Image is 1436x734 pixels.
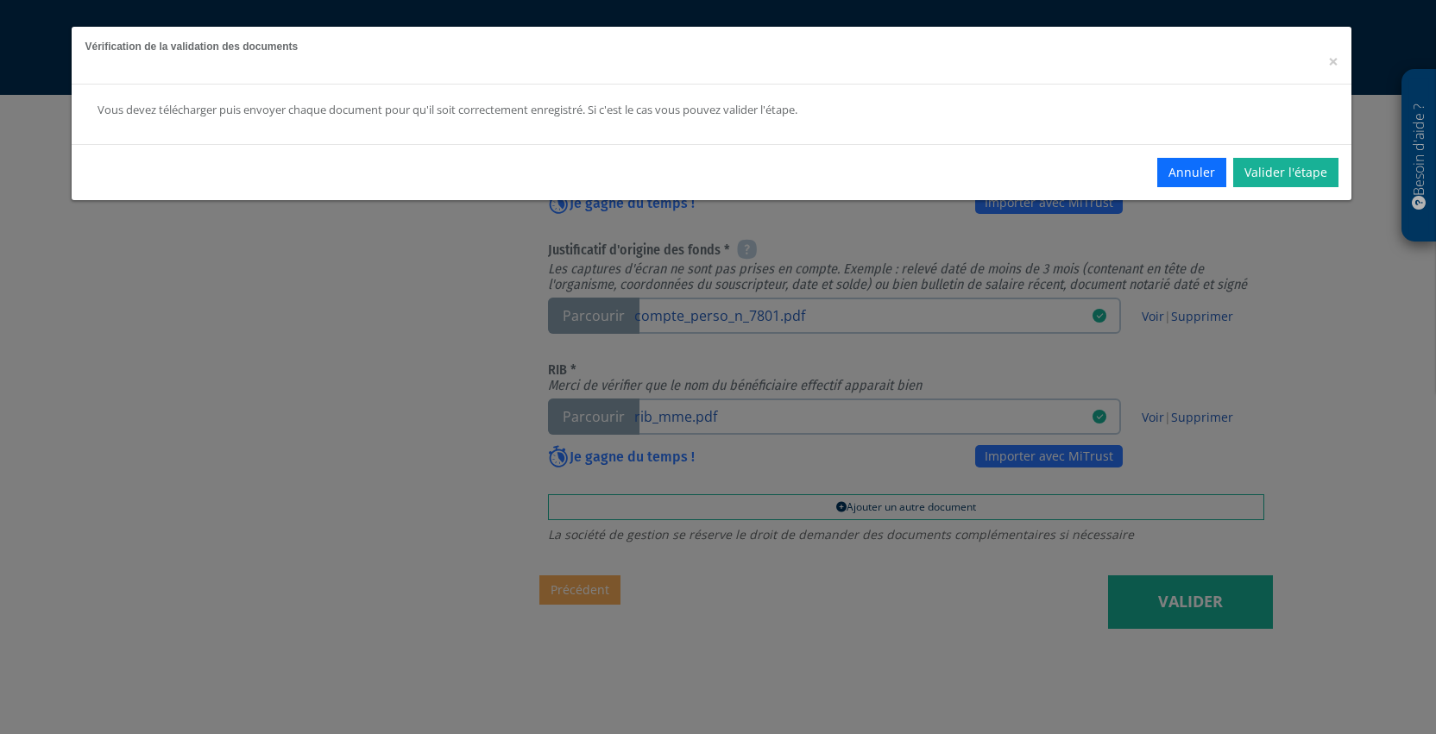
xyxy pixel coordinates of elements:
[1157,158,1226,187] button: Annuler
[98,102,1080,118] div: Vous devez télécharger puis envoyer chaque document pour qu'il soit correctement enregistré. Si c...
[1328,53,1338,71] button: Close
[1233,158,1338,187] a: Valider l'étape
[1328,49,1338,73] span: ×
[85,40,1338,54] h5: Vérification de la validation des documents
[1409,78,1429,234] p: Besoin d'aide ?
